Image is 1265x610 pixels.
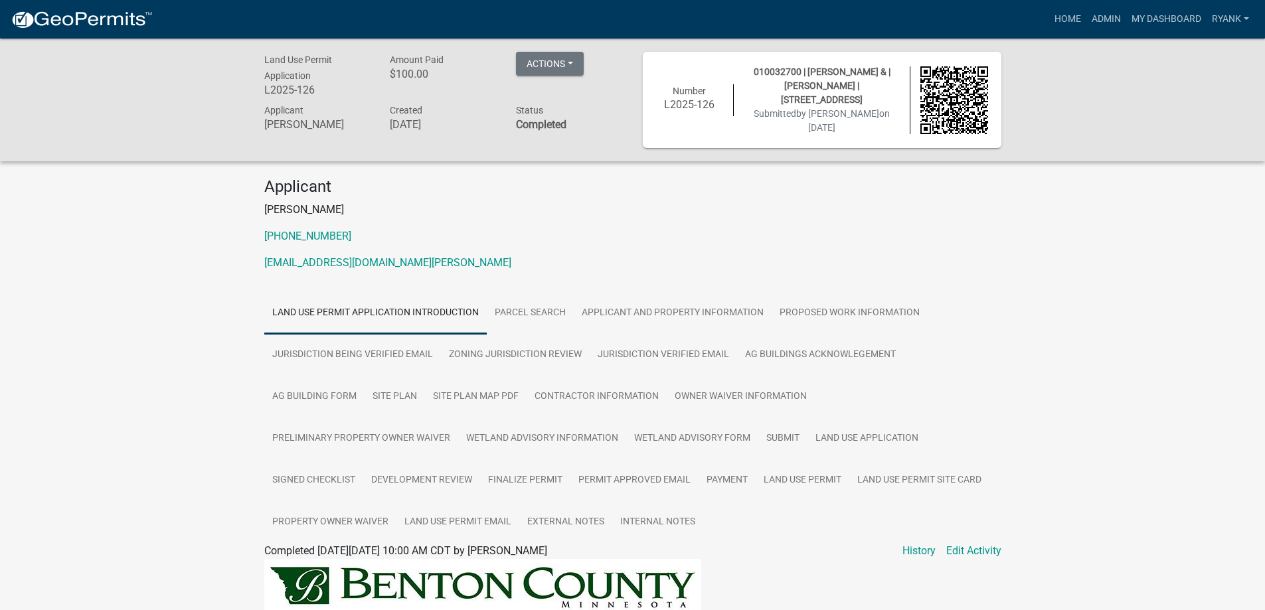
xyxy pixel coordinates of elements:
a: Jurisdiction Being Verified Email [264,334,441,376]
h6: L2025-126 [264,84,371,96]
a: Jurisdiction verified email [590,334,737,376]
span: by [PERSON_NAME] [796,108,879,119]
a: Parcel search [487,292,574,335]
h6: $100.00 [390,68,496,80]
a: Contractor Information [527,376,667,418]
a: Finalize Permit [480,459,570,502]
a: Land Use Permit Email [396,501,519,544]
a: Permit Approved Email [570,459,699,502]
span: Applicant [264,105,303,115]
span: 010032700 | [PERSON_NAME] & | [PERSON_NAME] | [STREET_ADDRESS] [754,66,890,105]
a: My Dashboard [1126,7,1207,32]
a: Site Plan [365,376,425,418]
a: Preliminary Property Owner Waiver [264,418,458,460]
a: Owner Waiver Information [667,376,815,418]
span: Created [390,105,422,115]
strong: Completed [516,118,566,131]
a: Ag Building Form [264,376,365,418]
a: Wetland Advisory Form [626,418,758,460]
h6: L2025-126 [656,98,724,111]
button: Actions [516,52,584,76]
span: Amount Paid [390,54,444,65]
a: Development Review [363,459,480,502]
h4: Applicant [264,177,1001,196]
a: Signed Checklist [264,459,363,502]
a: Land Use Permit Application Introduction [264,292,487,335]
a: Applicant and Property Information [574,292,772,335]
a: Land Use Permit [756,459,849,502]
img: QR code [920,66,988,134]
a: [PHONE_NUMBER] [264,230,351,242]
span: Number [673,86,706,96]
span: Submitted on [DATE] [754,108,890,133]
span: Land Use Permit Application [264,54,332,81]
a: Payment [699,459,756,502]
span: Status [516,105,543,115]
a: Home [1049,7,1086,32]
a: Zoning Jurisdiction Review [441,334,590,376]
a: Site Plan Map PDF [425,376,527,418]
h6: [PERSON_NAME] [264,118,371,131]
a: Edit Activity [946,543,1001,559]
a: RyanK [1207,7,1254,32]
a: Submit [758,418,807,460]
a: Wetland Advisory Information [458,418,626,460]
p: [PERSON_NAME] [264,202,1001,218]
a: Ag Buildings Acknowlegement [737,334,904,376]
a: History [902,543,936,559]
a: Land Use Application [807,418,926,460]
h6: [DATE] [390,118,496,131]
span: Completed [DATE][DATE] 10:00 AM CDT by [PERSON_NAME] [264,544,547,557]
a: External Notes [519,501,612,544]
a: Land Use Permit Site Card [849,459,989,502]
a: [EMAIL_ADDRESS][DOMAIN_NAME][PERSON_NAME] [264,256,511,269]
a: Admin [1086,7,1126,32]
a: Proposed Work Information [772,292,928,335]
a: Internal Notes [612,501,703,544]
a: Property Owner Waiver [264,501,396,544]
